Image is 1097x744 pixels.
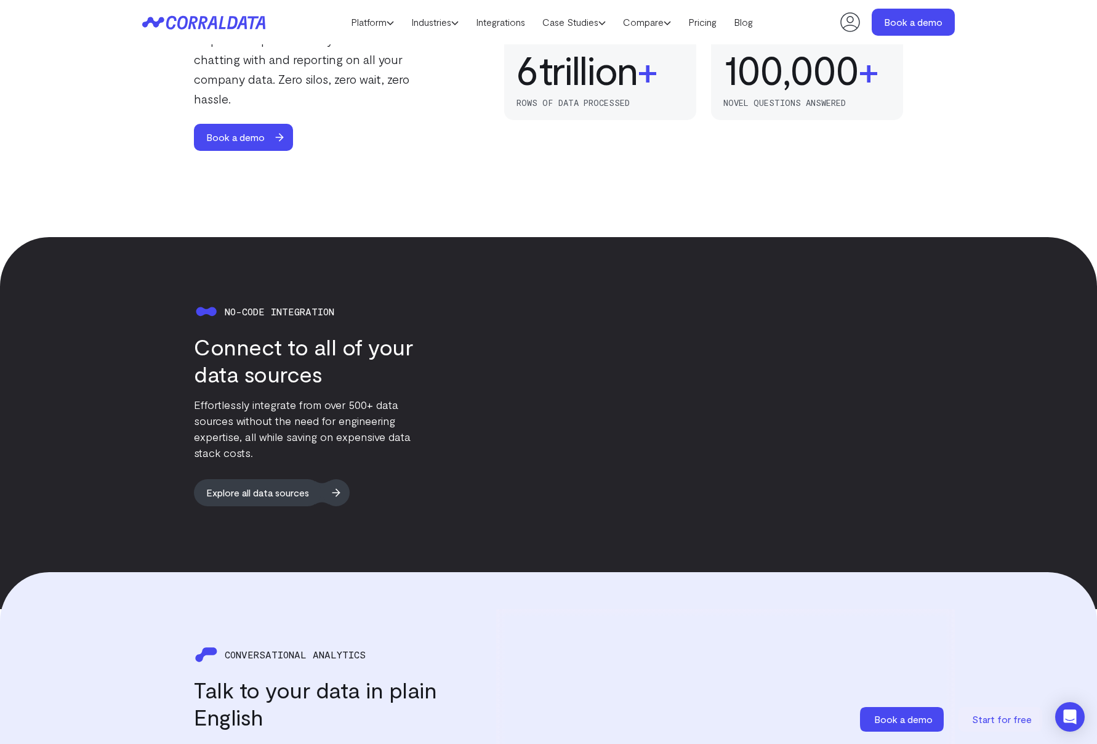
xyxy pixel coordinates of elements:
a: Blog [725,13,761,31]
p: Instantly unify all your data in one secure AI-powered platform so you can start chatting with an... [194,10,438,108]
span: + [858,47,878,92]
a: Case Studies [534,13,614,31]
span: CONVERSATIONAL ANALYTICS [225,649,366,660]
a: Industries [403,13,467,31]
span: Book a demo [194,124,277,151]
div: Open Intercom Messenger [1055,702,1085,732]
a: Platform [342,13,403,31]
p: novel questions answered [723,98,891,108]
span: + [637,47,657,92]
span: Start for free [972,713,1032,725]
span: Explore all data sources [194,479,321,506]
a: Pricing [680,13,725,31]
span: No-code integration [225,306,334,317]
a: Integrations [467,13,534,31]
p: rows of data processed [516,98,684,108]
div: 100,000 [723,47,858,92]
h3: Connect to all of your data sources [194,333,438,387]
span: trillion [539,47,637,92]
a: Compare [614,13,680,31]
a: Book a demo [194,124,304,151]
a: Book a demo [872,9,955,36]
div: 6 [516,47,539,92]
h3: Talk to your data in plain English [194,676,438,730]
a: Explore all data sources [194,479,348,506]
a: Start for free [958,707,1045,732]
p: Effortlessly integrate from over 500+ data sources without the need for engineering expertise, al... [194,397,438,461]
a: Book a demo [860,707,946,732]
span: Book a demo [874,713,933,725]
